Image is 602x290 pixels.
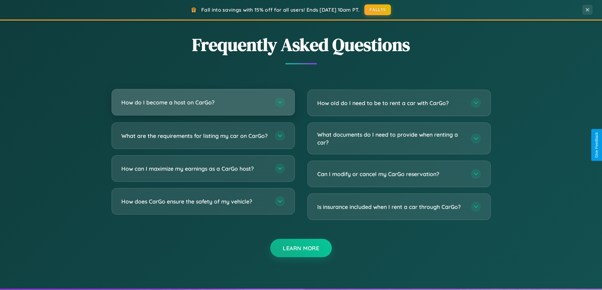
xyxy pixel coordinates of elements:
[317,170,465,178] h3: Can I modify or cancel my CarGo reservation?
[317,131,465,146] h3: What documents do I need to provide when renting a car?
[201,7,360,13] span: Fall into savings with 15% off for all users! Ends [DATE] 10am PT.
[270,239,332,257] button: Learn More
[121,98,269,106] h3: How do I become a host on CarGo?
[121,198,269,205] h3: How does CarGo ensure the safety of my vehicle?
[594,132,599,158] div: Give Feedback
[364,4,391,15] button: FALL15
[121,132,269,140] h3: What are the requirements for listing my car on CarGo?
[121,165,269,173] h3: How can I maximize my earnings as a CarGo host?
[112,33,491,57] h2: Frequently Asked Questions
[317,203,465,211] h3: Is insurance included when I rent a car through CarGo?
[317,99,465,107] h3: How old do I need to be to rent a car with CarGo?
